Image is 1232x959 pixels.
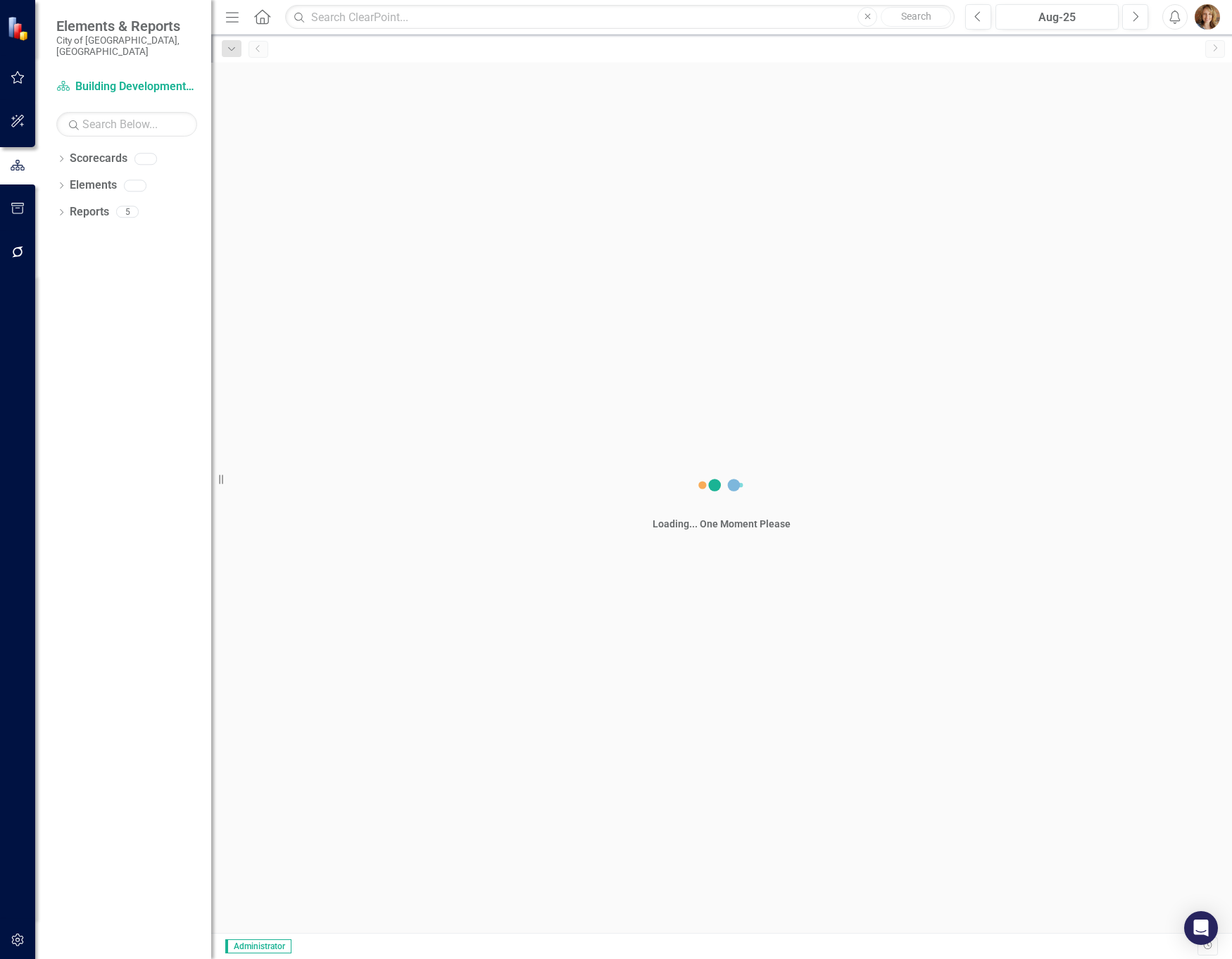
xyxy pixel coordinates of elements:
[56,35,197,58] small: City of [GEOGRAPHIC_DATA], [GEOGRAPHIC_DATA]
[7,15,32,40] img: ClearPoint Strategy
[116,206,139,218] div: 5
[70,204,109,220] a: Reports
[901,11,931,22] span: Search
[56,79,197,95] a: Building Development Services
[285,5,955,30] input: Search ClearPoint...
[995,4,1119,30] button: Aug-25
[70,151,127,167] a: Scorecards
[70,177,117,194] a: Elements
[653,517,791,531] div: Loading... One Moment Please
[1195,4,1220,30] img: Nichole Plowman
[225,939,291,953] span: Administrator
[881,7,951,27] button: Search
[56,18,197,35] span: Elements & Reports
[1000,9,1114,26] div: Aug-25
[1184,911,1218,945] div: Open Intercom Messenger
[56,112,197,137] input: Search Below...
